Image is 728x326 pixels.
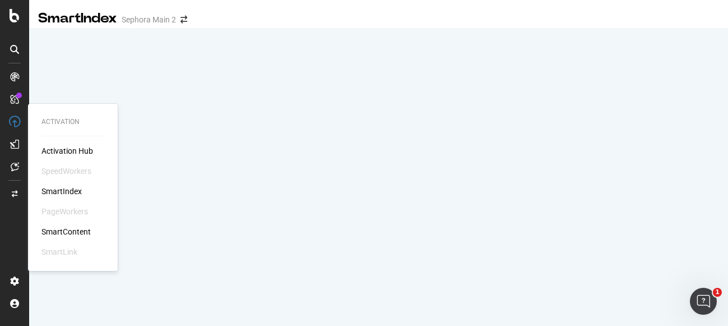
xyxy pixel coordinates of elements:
div: SpeedWorkers [41,166,91,177]
div: SmartLink [41,246,77,258]
iframe: Intercom live chat [690,288,717,315]
div: arrow-right-arrow-left [180,16,187,24]
div: Activation [41,117,104,127]
a: SmartContent [41,226,91,237]
a: SmartIndex [41,186,82,197]
div: SmartIndex [38,9,117,28]
div: PageWorkers [41,206,88,217]
span: 1 [713,288,722,297]
div: Sephora Main 2 [122,14,176,25]
a: Activation Hub [41,145,93,157]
